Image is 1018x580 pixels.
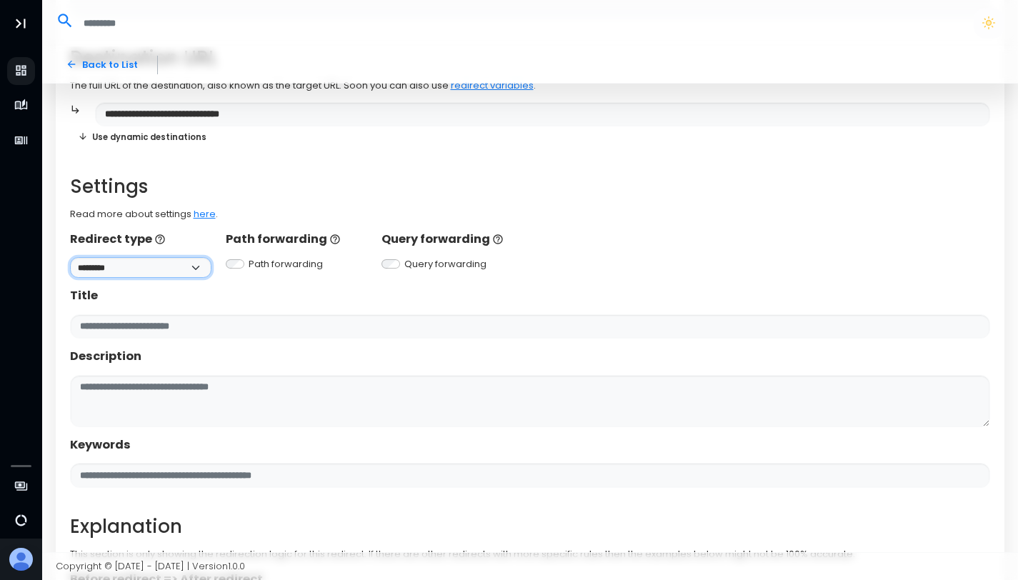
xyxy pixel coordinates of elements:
[70,436,991,454] p: Keywords
[70,547,991,561] p: This section is only showing the redirection logic for this redirect. If there are other redirect...
[9,548,33,571] img: Avatar
[70,516,991,538] h2: Explanation
[194,207,216,221] a: here
[451,79,534,92] a: redirect variables
[404,257,486,271] label: Query forwarding
[7,10,34,37] button: Toggle Aside
[56,52,148,77] a: Back to List
[70,231,212,248] p: Redirect type
[70,126,215,147] button: Use dynamic destinations
[70,287,991,304] p: Title
[70,207,991,221] p: Read more about settings .
[249,257,323,271] label: Path forwarding
[56,559,245,573] span: Copyright © [DATE] - [DATE] | Version 1.0.0
[70,348,991,365] p: Description
[70,176,991,198] h2: Settings
[70,79,991,93] p: The full URL of the destination, also known as the target URL. Soon you can also use .
[381,231,524,248] p: Query forwarding
[226,231,368,248] p: Path forwarding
